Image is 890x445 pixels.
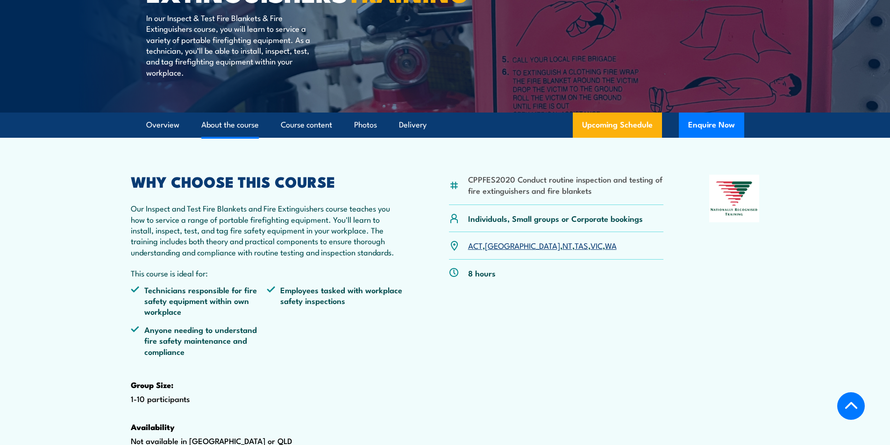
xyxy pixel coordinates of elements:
p: In our Inspect & Test Fire Blankets & Fire Extinguishers course, you will learn to service a vari... [146,12,317,78]
a: Upcoming Schedule [573,113,662,138]
strong: Availability [131,421,175,433]
p: This course is ideal for: [131,268,404,278]
li: Technicians responsible for fire safety equipment within own workplace [131,284,267,317]
a: Photos [354,113,377,137]
a: Delivery [399,113,427,137]
li: Employees tasked with workplace safety inspections [267,284,403,317]
a: TAS [575,240,588,251]
a: WA [605,240,617,251]
li: CPPFES2020 Conduct routine inspection and testing of fire extinguishers and fire blankets [468,174,664,196]
strong: Group Size: [131,379,173,391]
button: Enquire Now [679,113,744,138]
h2: WHY CHOOSE THIS COURSE [131,175,404,188]
p: , , , , , [468,240,617,251]
a: [GEOGRAPHIC_DATA] [485,240,560,251]
a: ACT [468,240,483,251]
a: VIC [591,240,603,251]
p: 8 hours [468,268,496,278]
img: Nationally Recognised Training logo. [709,175,760,222]
a: Overview [146,113,179,137]
a: Course content [281,113,332,137]
a: About the course [201,113,259,137]
p: Our Inspect and Test Fire Blankets and Fire Extinguishers course teaches you how to service a ran... [131,203,404,257]
li: Anyone needing to understand fire safety maintenance and compliance [131,324,267,357]
a: NT [562,240,572,251]
p: Individuals, Small groups or Corporate bookings [468,213,643,224]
